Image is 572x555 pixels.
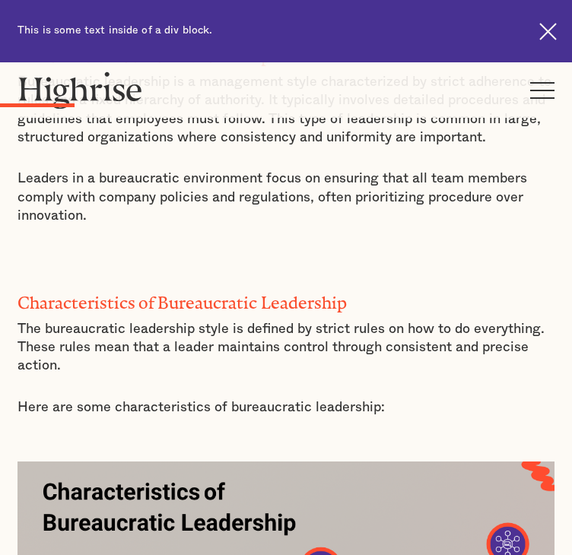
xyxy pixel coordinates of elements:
[17,320,555,376] p: The bureaucratic leadership style is defined by strict rules on how to do everything. These rules...
[539,23,557,40] img: Cross icon
[17,170,555,225] p: Leaders in a bureaucratic environment focus on ensuring that all team members comply with company...
[17,289,555,309] h2: Characteristics of Bureaucratic Leadership
[17,71,143,109] img: Highrise logo
[17,398,555,417] p: Here are some characteristics of bureaucratic leadership:
[17,248,555,266] p: ‍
